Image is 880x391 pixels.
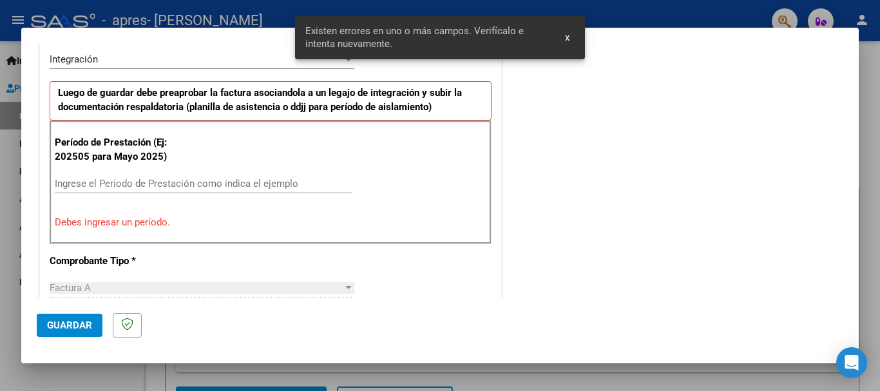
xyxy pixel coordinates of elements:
[555,26,580,49] button: x
[55,215,486,230] p: Debes ingresar un período.
[836,347,867,378] div: Open Intercom Messenger
[58,87,462,113] strong: Luego de guardar debe preaprobar la factura asociandola a un legajo de integración y subir la doc...
[50,254,182,269] p: Comprobante Tipo *
[37,314,102,337] button: Guardar
[305,24,550,50] span: Existen errores en uno o más campos. Verifícalo e intenta nuevamente.
[47,319,92,331] span: Guardar
[50,53,98,65] span: Integración
[50,282,91,294] span: Factura A
[55,135,184,164] p: Período de Prestación (Ej: 202505 para Mayo 2025)
[565,32,569,43] span: x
